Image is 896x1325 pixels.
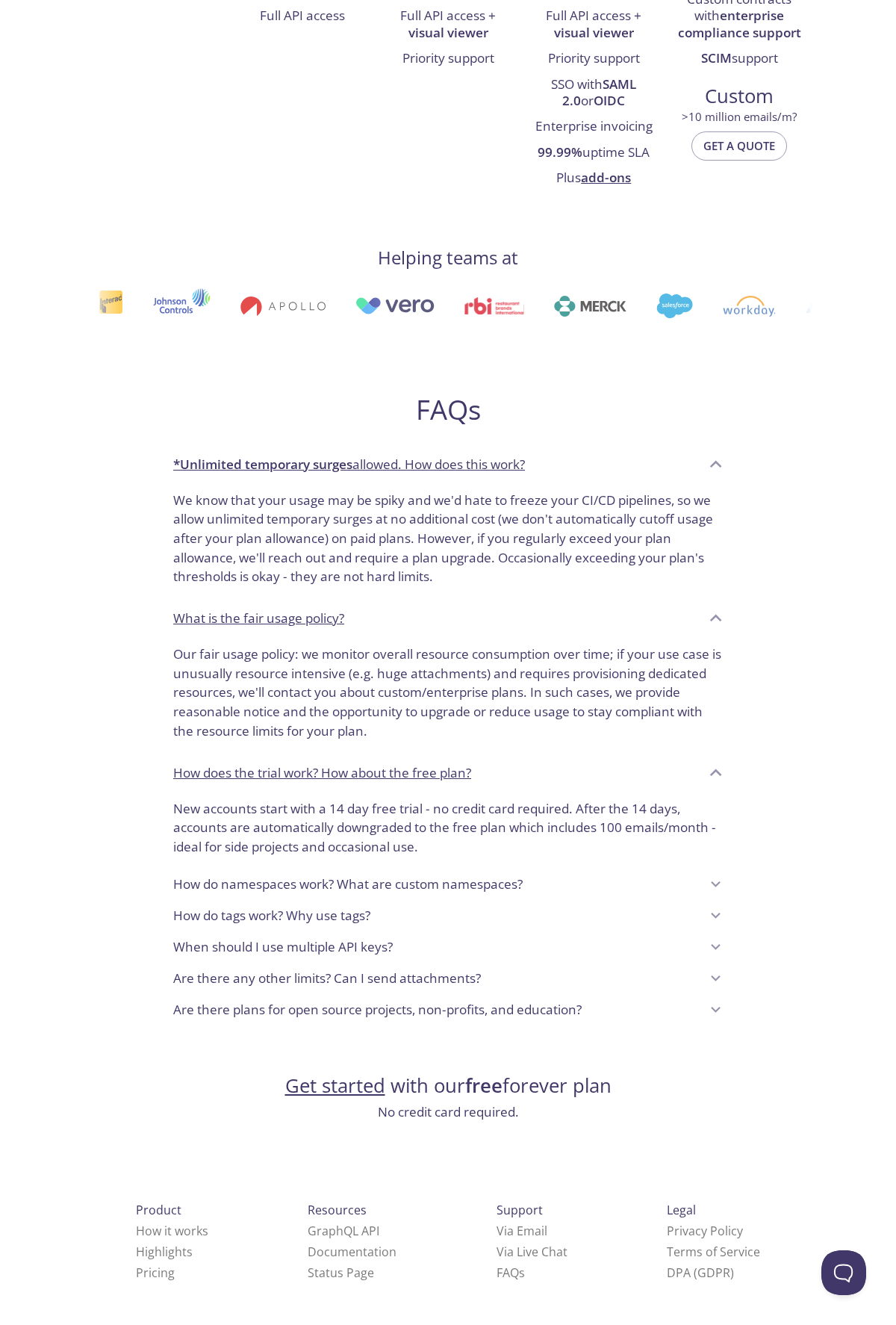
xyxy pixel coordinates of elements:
[497,1223,547,1239] a: Via Email
[161,900,735,931] div: How do tags work? Why use tags?
[656,294,692,318] img: salesforce
[161,793,735,869] div: How does the trial work? How about the free plan?
[378,246,518,270] h4: Helping teams at
[136,1223,208,1239] a: How it works
[386,46,509,72] li: Priority support
[497,1265,525,1281] a: FAQ
[355,297,435,314] img: vero
[554,24,634,41] strong: visual viewer
[285,1073,612,1099] h2: with our forever plan
[161,931,735,963] div: When should I use multiple API keys?
[701,49,732,66] strong: SCIM
[678,7,801,40] strong: enterprise compliance support
[532,4,656,46] li: Full API access +
[386,4,509,46] li: Full API access +
[161,753,735,793] div: How does the trial work? How about the free plan?
[532,140,656,166] li: uptime SLA
[161,393,735,426] h2: FAQs
[136,1202,181,1218] span: Product
[173,969,481,988] p: Are there any other limits? Can I send attachments?
[554,296,626,317] img: merck
[703,136,775,155] span: Get a quote
[667,1223,743,1239] a: Privacy Policy
[532,46,656,72] li: Priority support
[173,763,471,783] p: How does the trial work? How about the free plan?
[408,24,488,41] strong: visual viewer
[532,72,656,115] li: SSO with or
[161,963,735,994] div: Are there any other limits? Can I send attachments?
[161,639,735,753] div: *Unlimited temporary surgesallowed. How does this work?
[173,906,370,925] p: How do tags work? Why use tags?
[667,1244,760,1260] a: Terms of Service
[581,169,631,186] a: add-ons
[173,1000,582,1020] p: Are there plans for open source projects, non-profits, and education?
[678,46,801,72] li: support
[679,84,800,109] span: Custom
[691,131,787,160] button: Get a quote
[821,1250,866,1295] iframe: Help Scout Beacon - Open
[161,994,735,1025] div: Are there plans for open source projects, non-profits, and education?
[285,1102,612,1122] h3: No credit card required.
[285,1073,385,1099] a: Get started
[161,485,735,599] div: *Unlimited temporary surgesallowed. How does this work?
[173,491,723,587] p: We know that your usage may be spiky and we'd hate to freeze your CI/CD pipelines, so we allow un...
[136,1265,175,1281] a: Pricing
[682,109,797,124] span: > 10 million emails/m?
[308,1202,367,1218] span: Resources
[308,1223,379,1239] a: GraphQL API
[532,114,656,140] li: Enterprise invoicing
[538,143,582,161] strong: 99.99%
[667,1265,734,1281] a: DPA (GDPR)
[464,297,525,314] img: rbi
[497,1202,543,1218] span: Support
[173,645,723,741] p: Our fair usage policy: we monitor overall resource consumption over time; if your use case is unu...
[723,296,776,317] img: workday
[532,166,656,191] li: Plus
[308,1265,374,1281] a: Status Page
[161,869,735,900] div: How do namespaces work? What are custom namespaces?
[240,4,364,29] li: Full API access
[136,1244,193,1260] a: Highlights
[173,609,344,628] p: What is the fair usage policy?
[308,1244,396,1260] a: Documentation
[562,75,636,109] strong: SAML 2.0
[240,296,326,317] img: apollo
[594,92,625,109] strong: OIDC
[173,455,525,474] p: allowed. How does this work?
[519,1265,525,1281] span: s
[667,1202,696,1218] span: Legal
[173,799,723,857] p: New accounts start with a 14 day free trial - no credit card required. After the 14 days, account...
[497,1244,567,1260] a: Via Live Chat
[161,598,735,639] div: What is the fair usage policy?
[173,875,523,894] p: How do namespaces work? What are custom namespaces?
[465,1073,503,1099] strong: free
[173,937,393,957] p: When should I use multiple API keys?
[173,456,352,473] strong: *Unlimited temporary surges
[153,288,211,324] img: johnsoncontrols
[161,444,735,485] div: *Unlimited temporary surgesallowed. How does this work?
